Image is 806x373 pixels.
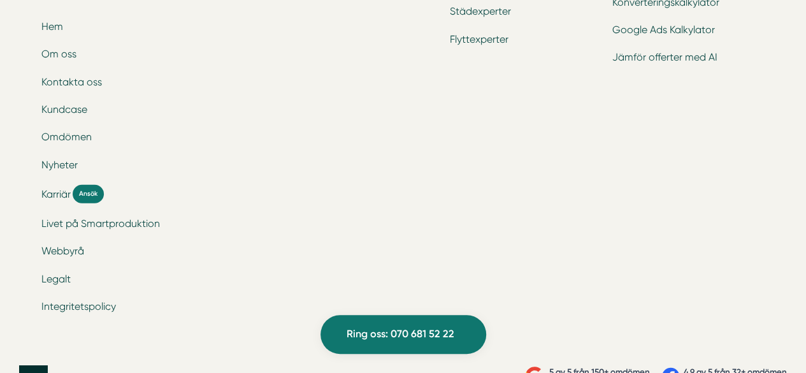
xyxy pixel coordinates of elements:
[612,24,715,36] a: Google Ads Kalkylator
[41,48,76,60] a: Om oss
[612,51,717,63] a: Jämför offerter med AI
[41,185,273,203] a: Karriär Ansök
[41,217,160,230] a: Livet på Smartproduktion
[450,33,508,45] a: Flyttexperter
[41,187,71,201] span: Karriär
[41,103,87,115] a: Kundcase
[450,5,511,17] a: Städexperter
[41,245,84,257] a: Webbyrå
[41,131,92,143] a: Omdömen
[41,273,71,285] a: Legalt
[41,300,116,312] a: Integritetspolicy
[41,20,63,33] a: Hem
[347,326,454,342] span: Ring oss: 070 681 52 22
[41,159,78,171] a: Nyheter
[73,185,104,203] span: Ansök
[320,315,486,354] a: Ring oss: 070 681 52 22
[41,76,102,88] a: Kontakta oss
